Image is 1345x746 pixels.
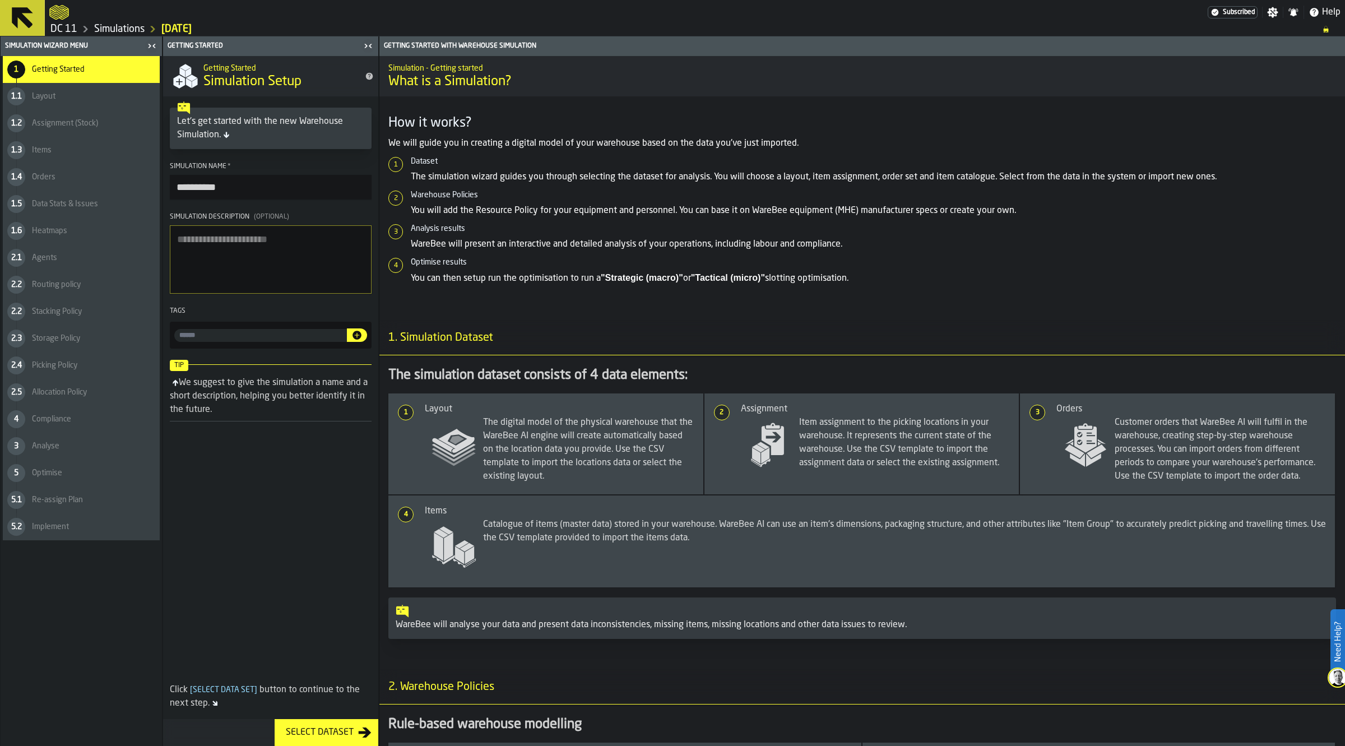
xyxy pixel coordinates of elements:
[174,329,347,342] label: input-value-
[7,141,25,159] div: 1.3
[7,276,25,294] div: 2.2
[50,23,77,35] a: link-to-/wh/i/2e91095d-d0fa-471d-87cf-b9f7f81665fc
[161,23,192,35] a: link-to-/wh/i/2e91095d-d0fa-471d-87cf-b9f7f81665fc/simulations/new
[32,307,82,316] span: Stacking Policy
[254,686,257,694] span: ]
[174,329,347,342] input: input-value- input-value-
[425,416,694,483] span: The digital model of the physical warehouse that the WareBee AI engine will create automatically ...
[203,62,356,73] h2: Sub Title
[188,686,259,694] span: Select Data Set
[1283,7,1304,18] label: button-toggle-Notifications
[411,258,1336,267] h6: Optimise results
[32,334,80,343] span: Storage Policy
[3,191,160,217] li: menu Data Stats & Issues
[170,163,372,170] div: Simulation Name
[379,321,1345,355] h3: title-section-1. Simulation Dataset
[3,433,160,460] li: menu Analyse
[411,238,1336,251] p: WareBee will present an interactive and detailed analysis of your operations, including labour an...
[1,36,162,56] header: Simulation Wizard Menu
[425,504,1326,518] div: Items
[32,65,85,74] span: Getting Started
[32,361,77,370] span: Picking Policy
[7,303,25,321] div: 2.2
[388,137,1336,150] p: We will guide you in creating a digital model of your warehouse based on the data you've just imp...
[3,56,160,83] li: menu Getting Started
[7,383,25,401] div: 2.5
[32,469,62,478] span: Optimise
[3,83,160,110] li: menu Layout
[1332,610,1344,673] label: Need Help?
[396,618,1329,632] div: WareBee will analyse your data and present data inconsistencies, missing items, missing locations...
[32,442,59,451] span: Analyse
[170,175,372,200] input: button-toolbar-Simulation Name
[3,460,160,486] li: menu Optimise
[347,328,367,342] button: button-
[3,137,160,164] li: menu Items
[3,298,160,325] li: menu Stacking Policy
[1304,6,1345,19] label: button-toggle-Help
[601,273,683,282] strong: "Strategic (macro)"
[275,719,378,746] button: button-Select Dataset
[379,670,1345,705] h3: title-section-2. Warehouse Policies
[49,2,69,22] a: logo-header
[7,87,25,105] div: 1.1
[425,402,694,416] div: Layout
[1208,6,1258,18] a: link-to-/wh/i/2e91095d-d0fa-471d-87cf-b9f7f81665fc/settings/billing
[94,23,145,35] a: link-to-/wh/i/2e91095d-d0fa-471d-87cf-b9f7f81665fc
[741,402,1010,416] div: Assignment
[411,170,1336,184] p: The simulation wizard guides you through selecting the dataset for analysis. You will choose a la...
[379,679,494,695] span: 2. Warehouse Policies
[1031,409,1044,416] span: 3
[7,61,25,78] div: 1
[388,114,1336,132] h3: How it works?
[1322,6,1341,19] span: Help
[170,214,249,220] span: Simulation Description
[7,437,25,455] div: 3
[379,56,1345,96] div: title-What is a Simulation?
[411,224,1336,233] h6: Analysis results
[163,56,378,96] div: title-Simulation Setup
[7,222,25,240] div: 1.6
[170,225,372,294] textarea: Simulation Description(Optional)
[170,378,368,414] div: We suggest to give the simulation a name and a short description, helping you better identify it ...
[425,518,1326,576] span: Catalogue of items (master data) stored in your warehouse. WareBee AI can use an item's dimension...
[32,173,55,182] span: Orders
[32,226,67,235] span: Heatmaps
[382,42,1343,50] div: Getting Started with Warehouse Simulation
[7,195,25,213] div: 1.5
[7,464,25,482] div: 5
[7,249,25,267] div: 2.1
[3,164,160,191] li: menu Orders
[228,163,231,170] span: Required
[7,491,25,509] div: 5.1
[281,726,358,739] div: Select Dataset
[3,271,160,298] li: menu Routing policy
[388,367,1336,384] div: The simulation dataset consists of 4 data elements:
[3,486,160,513] li: menu Re-assign Plan
[170,360,188,371] span: Tip
[32,388,87,397] span: Allocation Policy
[1263,7,1283,18] label: button-toggle-Settings
[411,271,1336,285] p: You can then setup run the optimisation to run a or slotting optimisation.
[32,495,83,504] span: Re-assign Plan
[32,253,57,262] span: Agents
[32,280,81,289] span: Routing policy
[170,308,185,314] span: Tags
[1223,8,1255,16] span: Subscribed
[170,163,372,200] label: button-toolbar-Simulation Name
[32,92,55,101] span: Layout
[32,146,52,155] span: Items
[3,406,160,433] li: menu Compliance
[32,119,98,128] span: Assignment (Stock)
[741,416,1010,474] span: Item assignment to the picking locations in your warehouse. It represents the current state of th...
[49,22,1341,36] nav: Breadcrumb
[379,330,493,346] span: 1. Simulation Dataset
[388,716,1336,734] div: Rule-based warehouse modelling
[7,330,25,347] div: 2.3
[7,114,25,132] div: 1.2
[379,36,1345,56] header: Getting Started with Warehouse Simulation
[165,42,360,50] div: Getting Started
[399,511,412,518] span: 4
[1208,6,1258,18] div: Menu Subscription
[254,214,289,220] span: (Optional)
